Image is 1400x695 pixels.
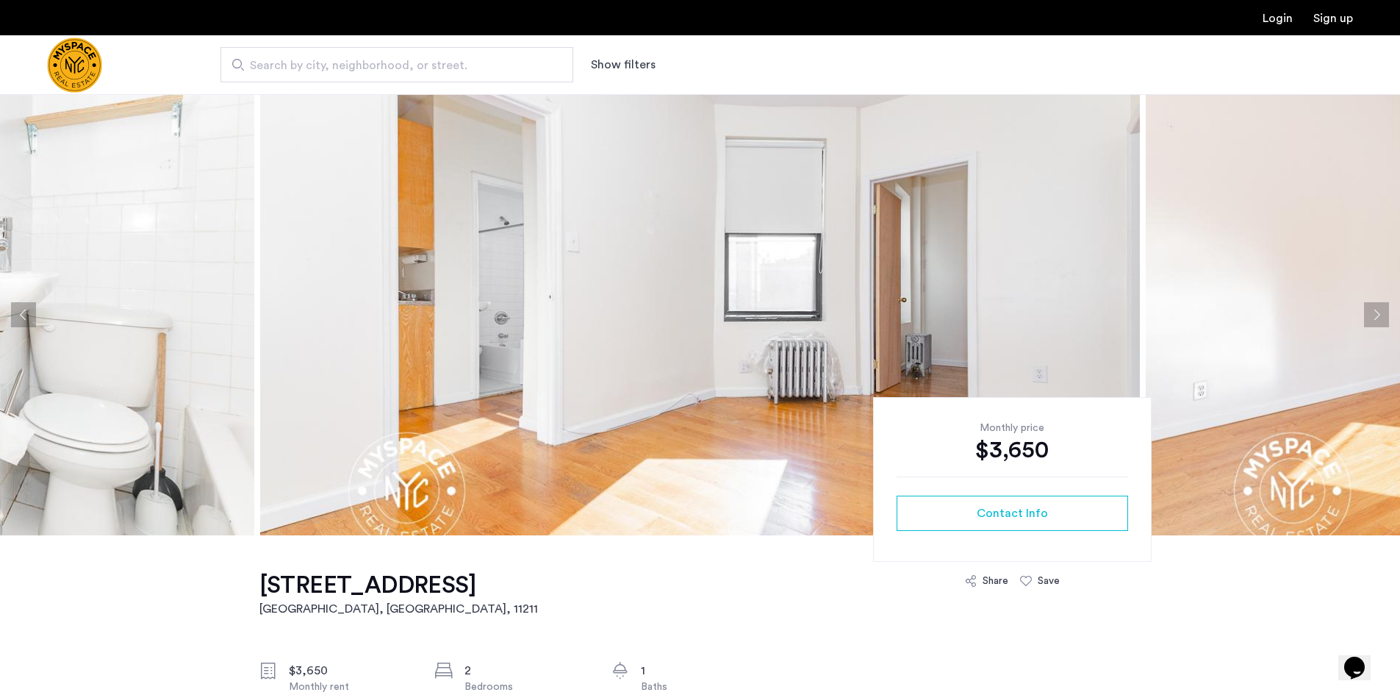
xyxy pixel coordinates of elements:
a: Registration [1313,13,1353,24]
div: Bedrooms [464,680,588,694]
div: Share [983,574,1008,588]
div: Save [1038,574,1060,588]
iframe: chat widget [1338,636,1385,680]
div: Baths [641,680,764,694]
button: Next apartment [1364,302,1389,327]
input: Apartment Search [220,47,573,82]
button: Previous apartment [11,302,36,327]
button: button [897,496,1128,531]
div: $3,650 [289,662,412,680]
span: Contact Info [977,505,1048,522]
div: Monthly rent [289,680,412,694]
h1: [STREET_ADDRESS] [259,571,538,600]
img: logo [47,38,102,93]
div: Monthly price [897,421,1128,435]
div: 1 [641,662,764,680]
a: Login [1263,13,1293,24]
div: $3,650 [897,435,1128,465]
a: [STREET_ADDRESS][GEOGRAPHIC_DATA], [GEOGRAPHIC_DATA], 11211 [259,571,538,618]
button: Show or hide filters [591,56,656,74]
div: 2 [464,662,588,680]
a: Cazamio Logo [47,38,102,93]
span: Search by city, neighborhood, or street. [250,57,532,74]
h2: [GEOGRAPHIC_DATA], [GEOGRAPHIC_DATA] , 11211 [259,600,538,618]
img: apartment [260,94,1140,535]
